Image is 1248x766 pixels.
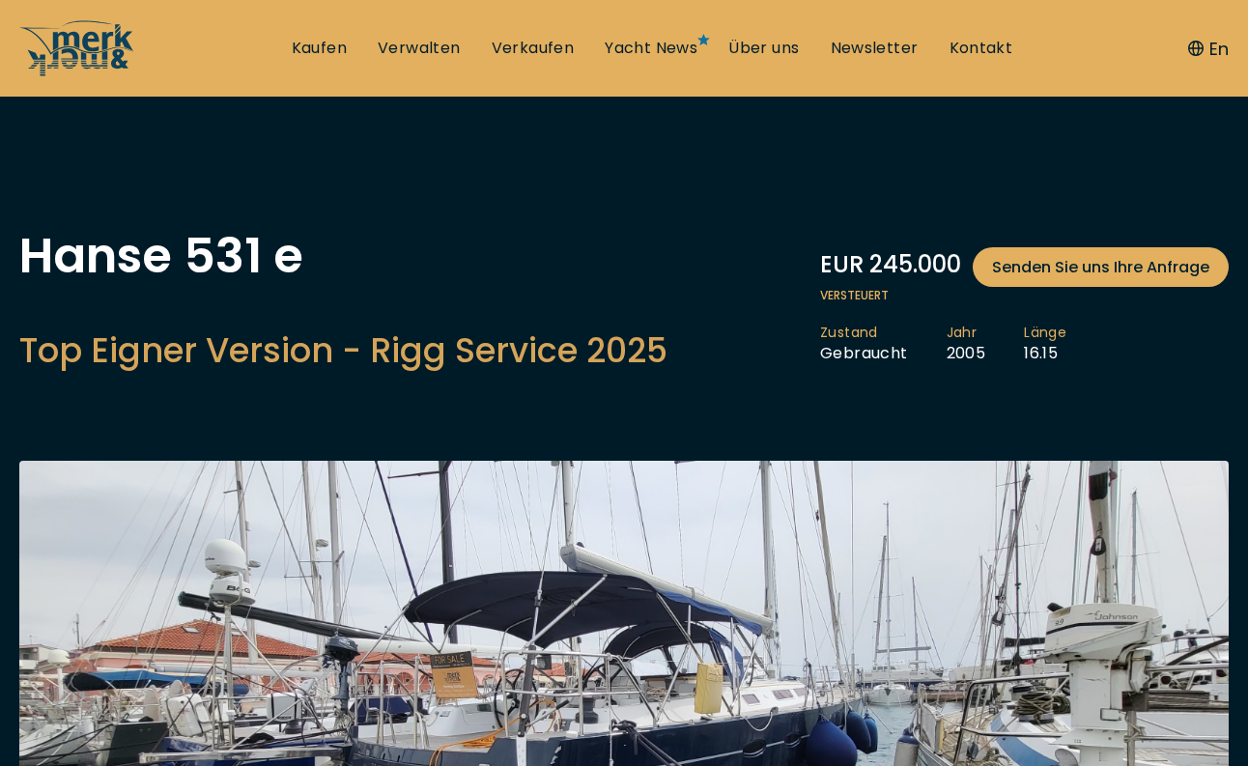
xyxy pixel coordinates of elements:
[492,38,575,59] a: Verkaufen
[1188,36,1229,62] button: En
[728,38,799,59] a: Über uns
[831,38,919,59] a: Newsletter
[820,287,1229,304] span: Versteuert
[292,38,347,59] a: Kaufen
[19,326,667,374] h2: Top Eigner Version - Rigg Service 2025
[820,324,908,343] span: Zustand
[973,247,1229,287] a: Senden Sie uns Ihre Anfrage
[1024,324,1105,364] li: 16.15
[1024,324,1066,343] span: Länge
[950,38,1013,59] a: Kontakt
[820,247,1229,287] div: EUR 245.000
[605,38,697,59] a: Yacht News
[992,255,1209,279] span: Senden Sie uns Ihre Anfrage
[820,324,947,364] li: Gebraucht
[947,324,986,343] span: Jahr
[378,38,461,59] a: Verwalten
[19,232,667,280] h1: Hanse 531 e
[947,324,1025,364] li: 2005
